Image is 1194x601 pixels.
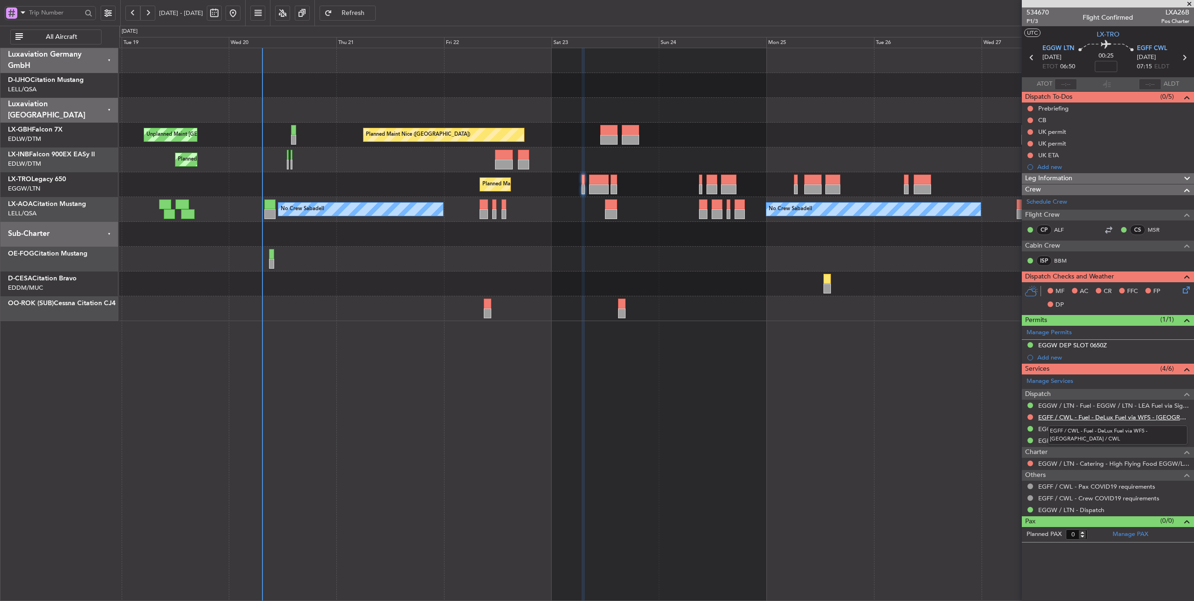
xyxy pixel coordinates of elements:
span: Flight Crew [1025,210,1060,220]
a: EDLW/DTM [8,160,41,168]
button: UTC [1024,29,1041,37]
span: ATOT [1037,80,1052,89]
a: OO-ROK (SUB)Cessna Citation CJ4 [8,300,116,307]
span: (4/6) [1160,364,1174,374]
a: MSR [1148,226,1169,234]
span: CR [1104,287,1112,296]
span: 00:25 [1099,51,1114,61]
span: Cabin Crew [1025,241,1060,251]
span: DP [1056,300,1064,310]
span: ETOT [1042,62,1058,72]
input: --:-- [1055,79,1077,90]
a: EGFF / CWL - Handling - Global Trek FBO [GEOGRAPHIC_DATA] EGFF / CWL [1038,437,1189,445]
a: EDLW/DTM [8,135,41,143]
label: Planned PAX [1027,530,1062,539]
a: Schedule Crew [1027,198,1067,207]
span: D-CESA [8,275,32,282]
span: Dispatch [1025,389,1051,400]
span: D-IJHO [8,77,30,83]
a: LX-AOACitation Mustang [8,201,86,207]
a: EGGW / LTN - Handling - Signature Terminal 1 EGGW / LTN [1038,425,1189,433]
div: No Crew Sabadell [769,202,812,216]
a: BBM [1054,257,1075,265]
div: Unplanned Maint [GEOGRAPHIC_DATA] ([GEOGRAPHIC_DATA]) [146,128,300,142]
div: CB [1038,116,1046,124]
div: CP [1036,225,1052,235]
span: P1/3 [1027,17,1049,25]
span: Leg Information [1025,173,1072,184]
div: Tue 19 [122,37,229,48]
span: 07:15 [1137,62,1152,72]
span: Dispatch Checks and Weather [1025,271,1114,282]
span: EGFF CWL [1137,44,1167,53]
div: Sun 24 [659,37,766,48]
span: Charter [1025,447,1048,458]
div: UK ETA [1038,151,1059,159]
span: All Aircraft [25,34,98,40]
span: AC [1080,287,1088,296]
a: ALF [1054,226,1075,234]
div: [DATE] [122,28,138,36]
div: Planned Maint [GEOGRAPHIC_DATA] ([GEOGRAPHIC_DATA]) [482,177,630,191]
span: LX-TRO [8,176,31,183]
span: [DATE] [1137,53,1156,62]
span: 06:50 [1060,62,1075,72]
div: Thu 21 [336,37,444,48]
a: OE-FOGCitation Mustang [8,250,87,257]
span: LX-TRO [1097,29,1120,39]
div: Flight Confirmed [1083,13,1133,22]
a: Manage PAX [1113,530,1148,539]
span: Services [1025,364,1049,374]
div: Wed 20 [229,37,336,48]
div: EGFF / CWL - Fuel - DeLux Fuel via WFS - [GEOGRAPHIC_DATA] / CWL [1048,425,1187,445]
input: Trip Number [29,6,82,20]
a: EGGW / LTN - Catering - High Flying Food EGGW/LTN [1038,460,1189,468]
div: Add new [1037,353,1189,361]
div: UK permit [1038,128,1066,136]
div: ISP [1036,256,1052,266]
div: CS [1130,225,1145,235]
a: Manage Permits [1027,328,1072,337]
span: (0/5) [1160,92,1174,102]
div: Planned Maint Geneva (Cointrin) [178,153,255,167]
div: Fri 22 [444,37,552,48]
a: LELL/QSA [8,85,36,94]
span: [DATE] - [DATE] [159,9,203,17]
span: [DATE] [1042,53,1062,62]
span: Pax [1025,516,1035,527]
span: OE-FOG [8,250,34,257]
span: LX-GBH [8,126,32,133]
span: Refresh [334,10,372,16]
button: All Aircraft [10,29,102,44]
a: D-IJHOCitation Mustang [8,77,84,83]
a: EGFF / CWL - Fuel - DeLux Fuel via WFS - [GEOGRAPHIC_DATA] / CWL [1038,413,1189,421]
a: EDDM/MUC [8,284,43,292]
span: Crew [1025,184,1041,195]
a: EGFF / CWL - Pax COVID19 requirements [1038,483,1155,491]
span: Dispatch To-Dos [1025,92,1072,103]
button: Refresh [320,6,376,21]
span: LX-AOA [8,201,33,207]
span: FP [1153,287,1160,296]
a: EGGW / LTN - Fuel - EGGW / LTN - LEA Fuel via Signature in EGGW [1038,402,1189,410]
span: Pos Charter [1161,17,1189,25]
a: LX-TROLegacy 650 [8,176,66,183]
span: (0/0) [1160,516,1174,526]
span: ALDT [1164,80,1179,89]
span: 534670 [1027,7,1049,17]
span: FFC [1127,287,1138,296]
div: Mon 25 [766,37,874,48]
div: Sat 23 [552,37,659,48]
div: Add new [1037,163,1189,171]
span: (1/1) [1160,315,1174,324]
div: Wed 27 [982,37,1089,48]
div: EGGW DEP SLOT 0650Z [1038,341,1107,349]
a: D-CESACitation Bravo [8,275,77,282]
span: LXA26B [1161,7,1189,17]
a: LX-GBHFalcon 7X [8,126,63,133]
a: EGFF / CWL - Crew COVID19 requirements [1038,494,1159,502]
a: LX-INBFalcon 900EX EASy II [8,151,95,158]
a: Manage Services [1027,377,1073,386]
div: Planned Maint Nice ([GEOGRAPHIC_DATA]) [366,128,470,142]
span: LX-INB [8,151,29,158]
